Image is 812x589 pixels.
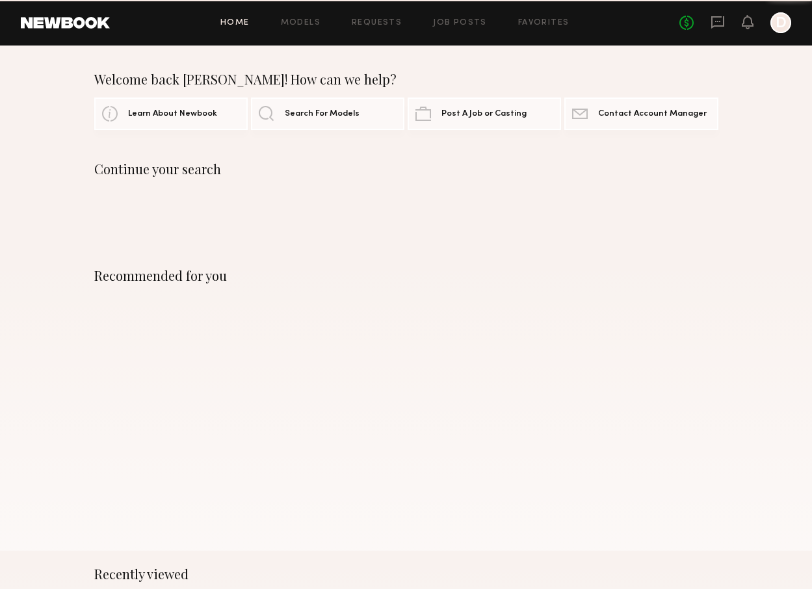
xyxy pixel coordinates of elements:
a: Models [281,19,321,27]
div: Continue your search [94,161,718,177]
a: Job Posts [433,19,487,27]
a: Contact Account Manager [564,98,718,130]
a: Favorites [518,19,570,27]
span: Post A Job or Casting [441,110,527,118]
a: Search For Models [251,98,404,130]
span: Search For Models [285,110,360,118]
a: D [770,12,791,33]
div: Welcome back [PERSON_NAME]! How can we help? [94,72,718,87]
span: Contact Account Manager [598,110,707,118]
span: Learn About Newbook [128,110,217,118]
a: Learn About Newbook [94,98,248,130]
div: Recommended for you [94,268,718,283]
a: Requests [352,19,402,27]
a: Post A Job or Casting [408,98,561,130]
div: Recently viewed [94,566,718,582]
a: Home [220,19,250,27]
